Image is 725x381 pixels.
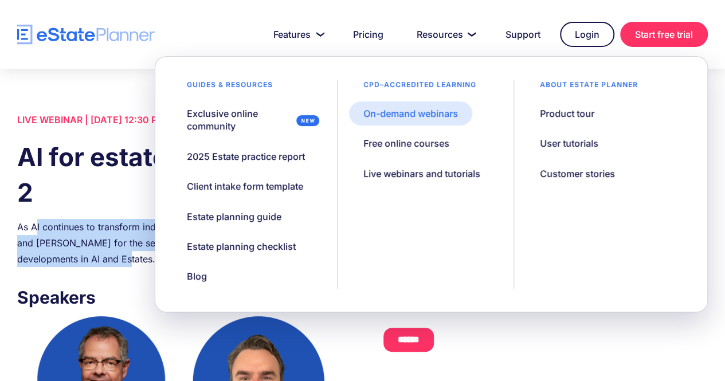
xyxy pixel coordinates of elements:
a: Start free trial [620,22,708,47]
div: On-demand webinars [363,107,458,120]
a: Estate planning guide [173,205,296,229]
a: Free online courses [349,131,464,155]
span: Last Name [162,1,203,10]
a: Support [492,23,554,46]
span: Number of [PERSON_NAME] per month [162,95,311,104]
a: Client intake form template [173,174,318,198]
span: Phone number [162,48,217,57]
h1: AI for estate lawyers part 2 [17,139,342,210]
a: Pricing [339,23,397,46]
div: Estate planning checklist [187,240,296,253]
div: CPD–accredited learning [349,80,491,96]
a: On-demand webinars [349,101,472,125]
div: 2025 Estate practice report [187,150,305,163]
a: Estate planning checklist [173,234,310,258]
div: Estate planning guide [187,210,281,223]
div: Free online courses [363,137,449,150]
div: About estate planner [526,80,652,96]
a: Login [560,22,614,47]
div: User tutorials [540,137,598,150]
a: Blog [173,264,221,288]
div: LIVE WEBINAR | [DATE] 12:30 PM ET, 9:30 AM PT [17,112,342,128]
div: Customer stories [540,167,615,180]
div: Product tour [540,107,594,120]
a: home [17,25,155,45]
div: Exclusive online community [187,107,291,133]
div: Guides & resources [173,80,287,96]
a: 2025 Estate practice report [173,144,319,168]
a: Customer stories [526,162,629,186]
a: User tutorials [526,131,613,155]
div: As AI continues to transform industries worldwide, join [PERSON_NAME] and [PERSON_NAME] for the s... [17,219,342,267]
div: Client intake form template [187,180,303,193]
a: Features [260,23,334,46]
div: Blog [187,270,207,282]
div: Live webinars and tutorials [363,167,480,180]
a: Live webinars and tutorials [349,162,495,186]
a: Exclusive online community [173,101,326,139]
h3: Speakers [17,284,342,311]
a: Resources [403,23,486,46]
a: Product tour [526,101,609,125]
